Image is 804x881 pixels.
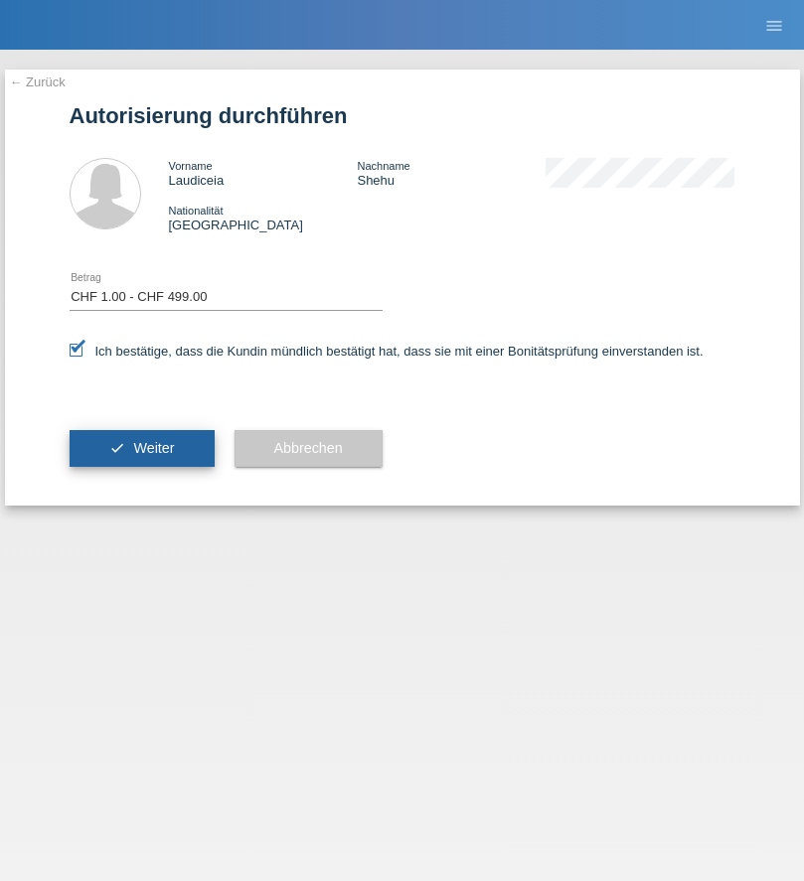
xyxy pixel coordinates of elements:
h1: Autorisierung durchführen [70,103,735,128]
label: Ich bestätige, dass die Kundin mündlich bestätigt hat, dass sie mit einer Bonitätsprüfung einvers... [70,344,704,359]
span: Weiter [133,440,174,456]
a: ← Zurück [10,74,66,89]
span: Vorname [169,160,213,172]
i: check [109,440,125,456]
i: menu [764,16,784,36]
button: Abbrechen [235,430,383,468]
span: Nachname [357,160,409,172]
div: Laudiceia [169,158,358,188]
a: menu [754,19,794,31]
span: Abbrechen [274,440,343,456]
div: Shehu [357,158,546,188]
button: check Weiter [70,430,215,468]
div: [GEOGRAPHIC_DATA] [169,203,358,232]
span: Nationalität [169,205,224,217]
